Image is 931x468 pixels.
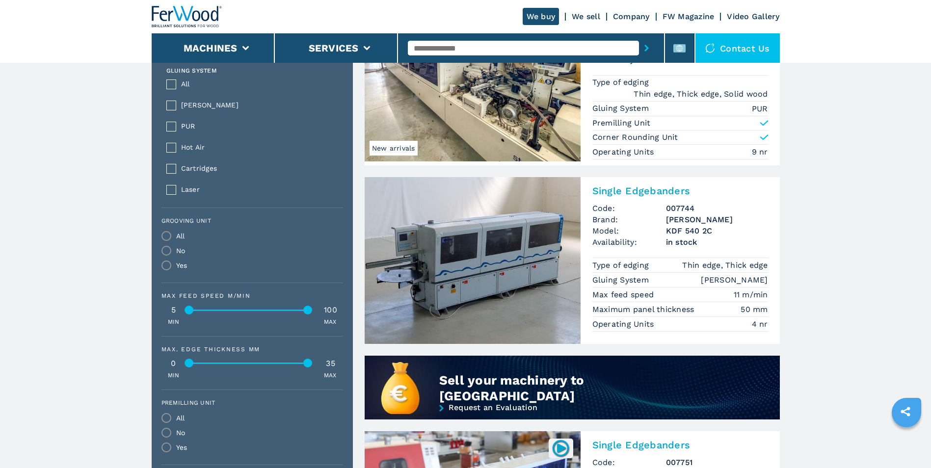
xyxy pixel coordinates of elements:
div: No [176,247,186,254]
em: Thin edge, Thick edge [682,260,768,271]
div: All [176,415,185,421]
label: Grooving Unit [161,218,337,224]
em: [PERSON_NAME] [701,274,768,286]
span: All [181,78,337,90]
iframe: Chat [889,424,924,461]
a: Single Edgebanders BRANDT KDF 540 2CSingle EdgebandersCode:007744Brand:[PERSON_NAME]Model:KDF 540... [365,177,780,344]
h3: [PERSON_NAME] [666,214,768,225]
div: 35 [319,360,343,367]
p: Max feed speed [592,289,657,300]
p: Type of edging [592,77,652,88]
em: 11 m/min [734,289,768,300]
em: Thin edge, Thick edge, Solid wood [634,88,768,100]
button: Services [309,42,359,54]
img: Ferwood [152,6,222,27]
p: Gluing System [592,103,652,114]
em: PUR [752,103,768,114]
a: We sell [572,12,600,21]
label: Premilling Unit [161,400,337,406]
a: FW Magazine [663,12,715,21]
p: MAX [324,318,337,326]
img: 007751 [551,439,570,458]
p: Premilling Unit [592,118,651,129]
h2: Single Edgebanders [592,185,768,197]
a: Request an Evaluation [365,404,780,437]
span: Laser [181,184,337,195]
span: in stock [666,236,768,248]
div: Contact us [695,33,780,63]
div: All [176,233,185,239]
h3: KDF 540 2C [666,225,768,236]
span: [PERSON_NAME] [181,100,337,111]
div: 100 [319,306,343,314]
a: Company [613,12,650,21]
div: Max. edge thickness mm [161,346,343,352]
span: New arrivals [370,141,418,156]
span: Brand: [592,214,666,225]
span: Hot Air [181,142,337,153]
div: Sell your machinery to [GEOGRAPHIC_DATA] [439,372,712,404]
label: Gluing System [166,68,216,74]
a: Video Gallery [727,12,779,21]
button: Machines [184,42,238,54]
div: Yes [176,444,187,451]
p: Operating Units [592,319,657,330]
div: 0 [161,360,186,367]
div: Max feed speed m/min [161,293,343,299]
span: Availability: [592,236,666,248]
em: 9 nr [752,146,768,157]
span: Cartridges [181,163,337,174]
div: Yes [176,262,187,269]
a: We buy [523,8,559,25]
h2: Single Edgebanders [592,439,768,451]
h3: 007751 [666,457,768,468]
p: Maximum panel thickness [592,304,697,315]
p: Gluing System [592,275,652,286]
span: PUR [181,121,337,132]
em: 4 nr [752,318,768,330]
p: MIN [168,371,180,380]
div: 5 [161,306,186,314]
img: Single Edgebanders BRANDT KDF 540 2C [365,177,581,344]
img: Contact us [705,43,715,53]
p: Type of edging [592,260,652,271]
span: Model: [592,225,666,236]
div: No [176,429,186,436]
p: Operating Units [592,147,657,157]
span: Code: [592,203,666,214]
a: sharethis [893,399,918,424]
p: MIN [168,318,180,326]
em: 50 mm [741,304,768,315]
span: Code: [592,457,666,468]
p: Corner Rounding Unit [592,132,678,143]
h3: 007744 [666,203,768,214]
p: MAX [324,371,337,380]
button: submit-button [639,37,654,59]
